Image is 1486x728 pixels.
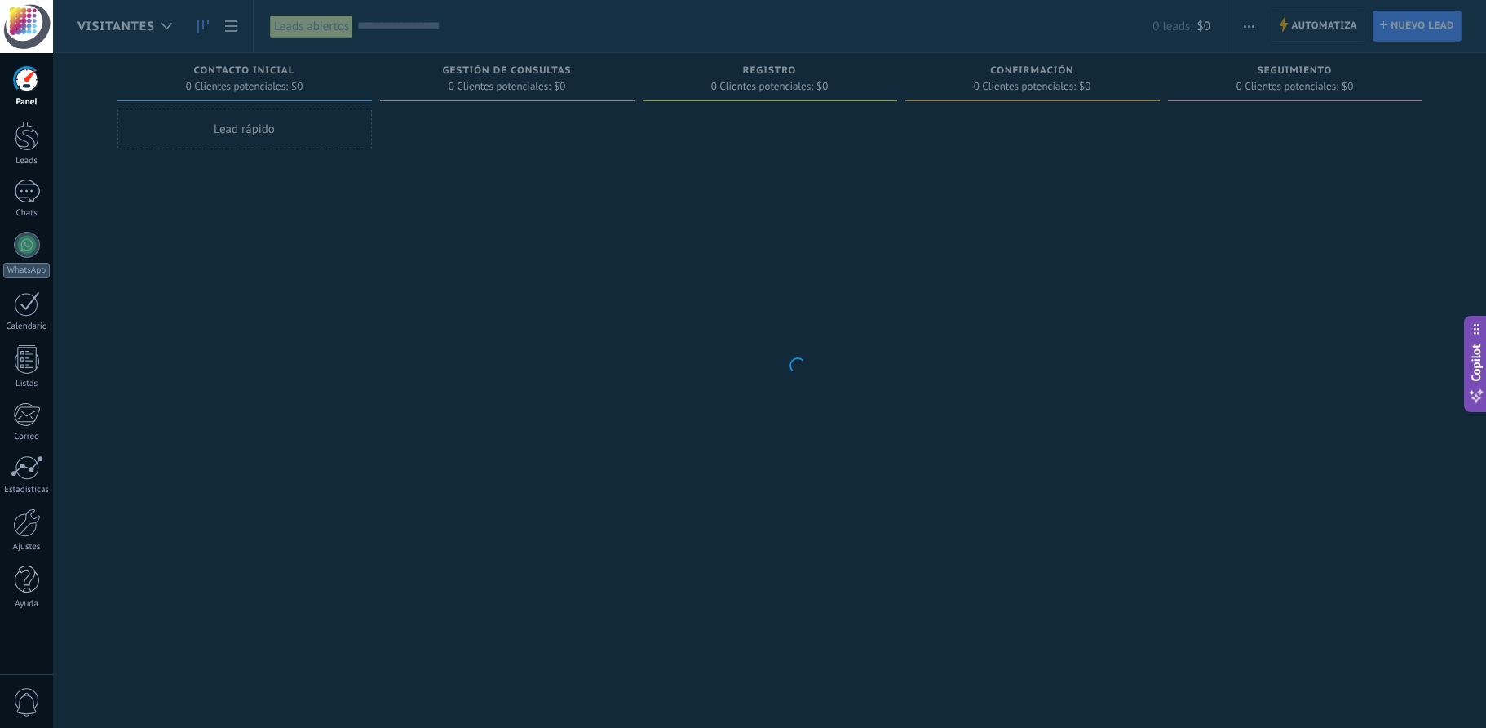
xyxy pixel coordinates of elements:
[3,263,50,278] div: WhatsApp
[3,542,51,553] div: Ajustes
[3,97,51,108] div: Panel
[3,379,51,389] div: Listas
[3,156,51,166] div: Leads
[3,599,51,610] div: Ayuda
[3,432,51,442] div: Correo
[1468,344,1484,382] span: Copilot
[3,208,51,219] div: Chats
[3,322,51,332] div: Calendario
[3,485,51,495] div: Estadísticas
